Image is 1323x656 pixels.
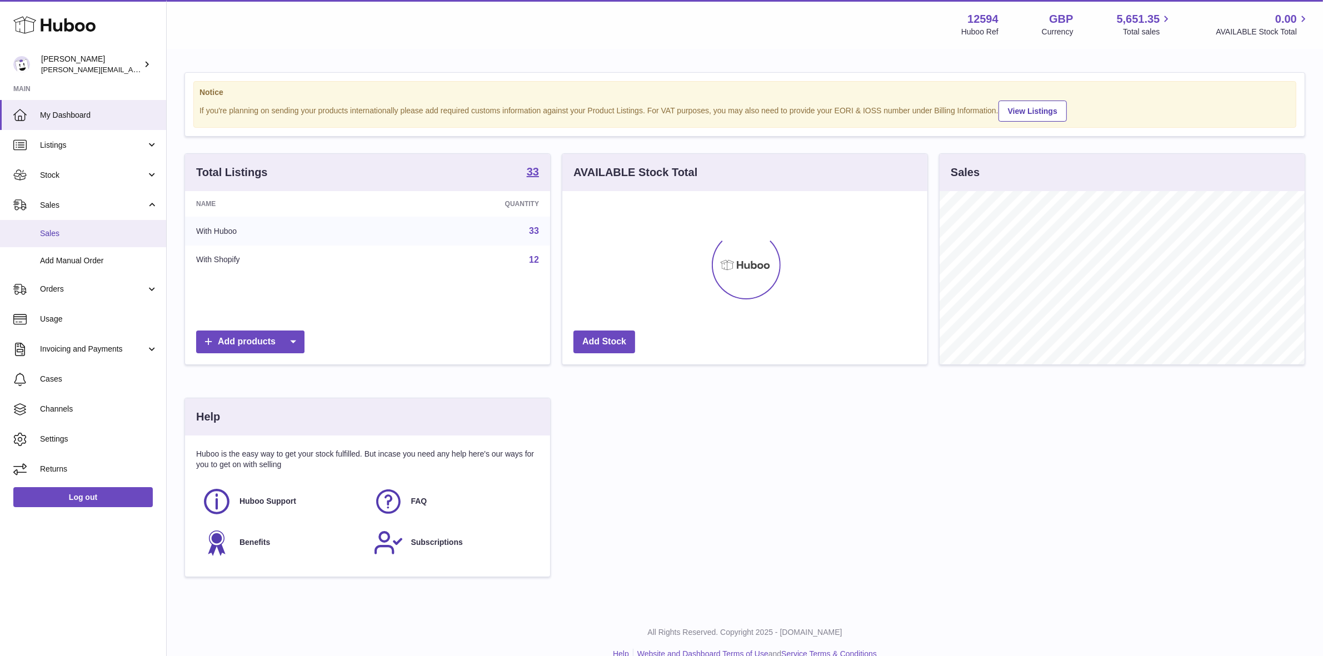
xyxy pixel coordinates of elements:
[41,65,223,74] span: [PERSON_NAME][EMAIL_ADDRESS][DOMAIN_NAME]
[411,537,463,548] span: Subscriptions
[199,99,1290,122] div: If you're planning on sending your products internationally please add required customs informati...
[40,434,158,444] span: Settings
[196,409,220,424] h3: Help
[961,27,999,37] div: Huboo Ref
[573,165,697,180] h3: AVAILABLE Stock Total
[1117,12,1173,37] a: 5,651.35 Total sales
[40,170,146,181] span: Stock
[239,537,270,548] span: Benefits
[196,165,268,180] h3: Total Listings
[196,449,539,470] p: Huboo is the easy way to get your stock fulfilled. But incase you need any help here's our ways f...
[40,110,158,121] span: My Dashboard
[967,12,999,27] strong: 12594
[40,344,146,354] span: Invoicing and Payments
[529,255,539,264] a: 12
[382,191,550,217] th: Quantity
[527,166,539,179] a: 33
[40,374,158,384] span: Cases
[951,165,980,180] h3: Sales
[411,496,427,507] span: FAQ
[1216,27,1310,37] span: AVAILABLE Stock Total
[40,200,146,211] span: Sales
[196,330,304,353] a: Add products
[1049,12,1073,27] strong: GBP
[40,404,158,414] span: Channels
[202,528,362,558] a: Benefits
[40,140,146,151] span: Listings
[185,191,382,217] th: Name
[40,256,158,266] span: Add Manual Order
[1275,12,1297,27] span: 0.00
[1117,12,1160,27] span: 5,651.35
[373,487,534,517] a: FAQ
[1216,12,1310,37] a: 0.00 AVAILABLE Stock Total
[40,464,158,474] span: Returns
[40,314,158,324] span: Usage
[573,330,635,353] a: Add Stock
[1123,27,1172,37] span: Total sales
[199,87,1290,98] strong: Notice
[529,226,539,236] a: 33
[185,246,382,274] td: With Shopify
[373,528,534,558] a: Subscriptions
[999,101,1067,122] a: View Listings
[40,228,158,239] span: Sales
[41,54,141,75] div: [PERSON_NAME]
[13,487,153,507] a: Log out
[1042,27,1074,37] div: Currency
[239,496,296,507] span: Huboo Support
[176,627,1314,638] p: All Rights Reserved. Copyright 2025 - [DOMAIN_NAME]
[13,56,30,73] img: owen@wearemakewaves.com
[202,487,362,517] a: Huboo Support
[40,284,146,294] span: Orders
[527,166,539,177] strong: 33
[185,217,382,246] td: With Huboo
